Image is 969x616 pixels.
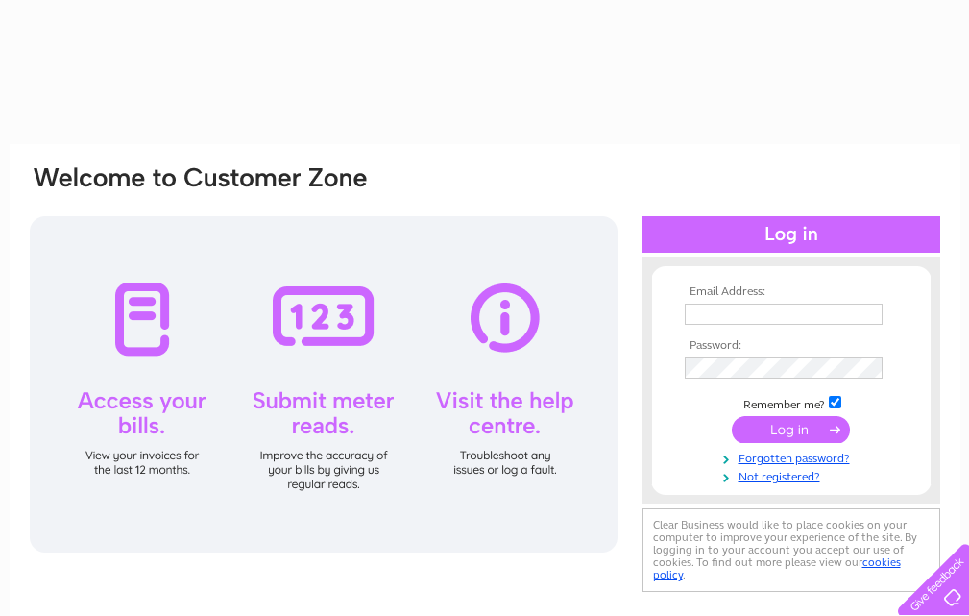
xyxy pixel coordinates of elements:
a: Forgotten password? [685,448,903,466]
a: Not registered? [685,466,903,484]
div: Clear Business would like to place cookies on your computer to improve your experience of the sit... [642,508,940,592]
a: cookies policy [653,555,901,581]
th: Email Address: [680,285,903,299]
td: Remember me? [680,393,903,412]
th: Password: [680,339,903,353]
input: Submit [732,416,850,443]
